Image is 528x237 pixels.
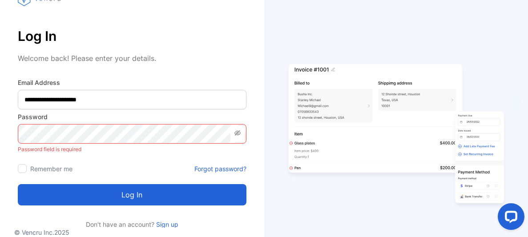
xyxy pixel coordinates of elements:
[18,78,246,87] label: Email Address
[30,165,73,173] label: Remember me
[18,220,246,229] p: Don't have an account?
[18,53,246,64] p: Welcome back! Please enter your details.
[285,36,507,236] img: slider image
[194,164,246,173] a: Forgot password?
[18,25,246,47] p: Log In
[18,144,246,155] p: Password field is required
[491,200,528,237] iframe: LiveChat chat widget
[18,184,246,205] button: Log in
[154,221,178,228] a: Sign up
[18,112,246,121] label: Password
